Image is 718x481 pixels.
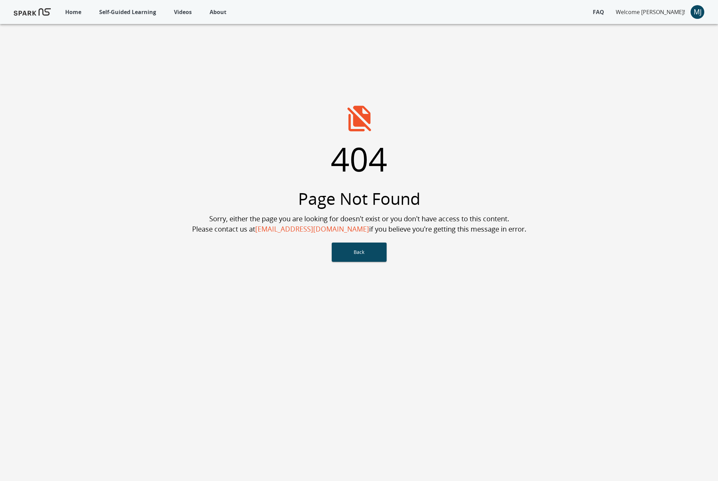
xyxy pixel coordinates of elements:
button: FAQ [589,4,608,20]
p: Sorry, either the page you are looking for doesn't exist or you don't have access to this content... [192,214,526,234]
p: Home [65,8,81,16]
p: About [210,8,226,16]
p: Videos [174,8,192,16]
div: MJ [691,5,704,19]
p: Page Not Found [298,186,420,211]
button: Self-Guided Learning [96,4,160,20]
button: Go back [332,243,387,262]
a: [EMAIL_ADDRESS][DOMAIN_NAME] [255,224,369,234]
button: About [206,4,230,20]
p: FAQ [593,8,604,16]
button: Home [62,4,85,20]
button: account of current user [691,5,704,19]
img: crossed file icon [347,106,371,131]
p: Self-Guided Learning [99,8,156,16]
button: Videos [170,4,195,20]
img: Logo of SPARK at Stanford [14,4,51,20]
p: Welcome [PERSON_NAME]! [616,8,685,16]
p: 404 [331,134,387,184]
